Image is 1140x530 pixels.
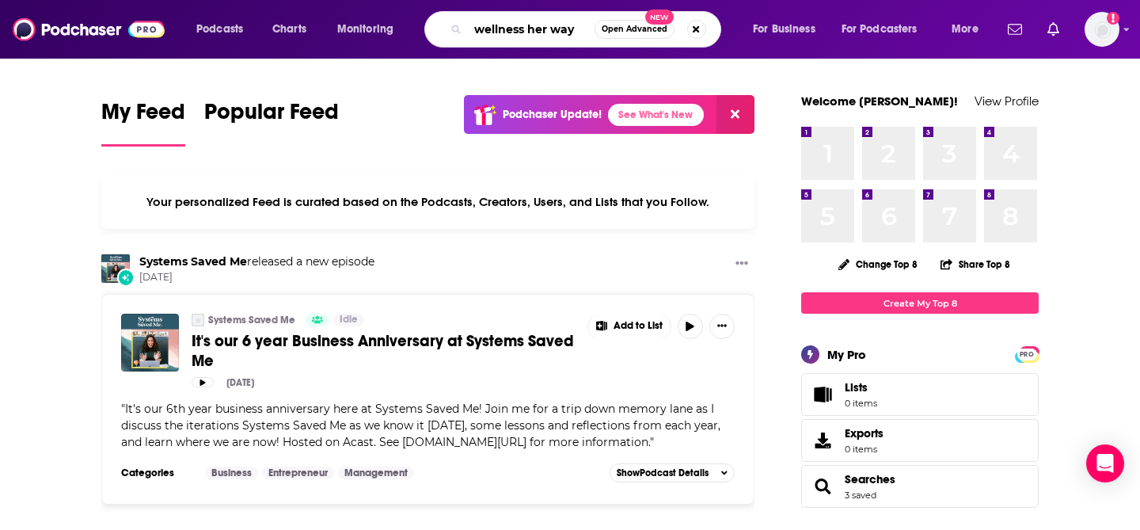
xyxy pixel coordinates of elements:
[101,98,185,135] span: My Feed
[13,14,165,44] img: Podchaser - Follow, Share and Rate Podcasts
[333,314,364,326] a: Idle
[595,20,674,39] button: Open AdvancedNew
[845,426,883,440] span: Exports
[192,331,574,371] span: It's our 6 year Business Anniversary at Systems Saved Me
[117,269,135,286] div: New Episode
[801,419,1039,462] a: Exports
[121,467,192,479] h3: Categories
[208,314,295,326] a: Systems Saved Me
[1085,12,1119,47] button: Show profile menu
[326,17,414,42] button: open menu
[831,17,940,42] button: open menu
[807,383,838,406] span: Lists
[1041,16,1066,43] a: Show notifications dropdown
[753,18,815,40] span: For Business
[602,25,667,33] span: Open Advanced
[204,98,339,135] span: Popular Feed
[121,402,720,449] span: " "
[468,17,595,42] input: Search podcasts, credits, & more...
[807,429,838,452] span: Exports
[262,17,316,42] a: Charts
[1085,12,1119,47] span: Logged in as sophiak
[121,314,179,372] img: It's our 6 year Business Anniversary at Systems Saved Me
[709,314,735,339] button: Show More Button
[588,314,671,339] button: Show More Button
[801,93,958,109] a: Welcome [PERSON_NAME]!
[101,254,130,283] img: Systems Saved Me
[1017,348,1036,360] a: PRO
[845,472,895,486] a: Searches
[272,18,306,40] span: Charts
[845,398,877,409] span: 0 items
[340,312,358,328] span: Idle
[196,18,243,40] span: Podcasts
[614,320,663,332] span: Add to List
[1001,16,1028,43] a: Show notifications dropdown
[952,18,978,40] span: More
[139,271,374,284] span: [DATE]
[608,104,704,126] a: See What's New
[940,17,998,42] button: open menu
[101,98,185,147] a: My Feed
[1017,349,1036,360] span: PRO
[337,18,393,40] span: Monitoring
[101,175,754,229] div: Your personalized Feed is curated based on the Podcasts, Creators, Users, and Lists that you Follow.
[192,331,576,371] a: It's our 6 year Business Anniversary at Systems Saved Me
[262,467,334,479] a: Entrepreneur
[205,467,258,479] a: Business
[139,254,374,269] h3: released a new episode
[742,17,835,42] button: open menu
[1107,12,1119,25] svg: Add a profile image
[801,292,1039,314] a: Create My Top 8
[121,402,720,449] span: It's our 6th year business anniversary here at Systems Saved Me! Join me for a trip down memory l...
[226,377,254,388] div: [DATE]
[845,444,883,455] span: 0 items
[845,490,876,501] a: 3 saved
[645,10,674,25] span: New
[801,465,1039,508] span: Searches
[845,380,877,395] span: Lists
[801,373,1039,416] a: Lists
[1085,12,1119,47] img: User Profile
[503,108,602,121] p: Podchaser Update!
[338,467,414,479] a: Management
[845,380,868,395] span: Lists
[807,475,838,498] a: Searches
[1086,444,1124,482] div: Open Intercom Messenger
[192,314,204,326] img: Systems Saved Me
[185,17,264,42] button: open menu
[940,249,1011,280] button: Share Top 8
[975,93,1039,109] a: View Profile
[204,98,339,147] a: Popular Feed
[729,254,754,274] button: Show More Button
[842,18,918,40] span: For Podcasters
[617,467,709,479] span: Show Podcast Details
[439,11,736,48] div: Search podcasts, credits, & more...
[829,254,927,274] button: Change Top 8
[139,254,247,269] a: Systems Saved Me
[610,463,735,482] button: ShowPodcast Details
[827,347,866,362] div: My Pro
